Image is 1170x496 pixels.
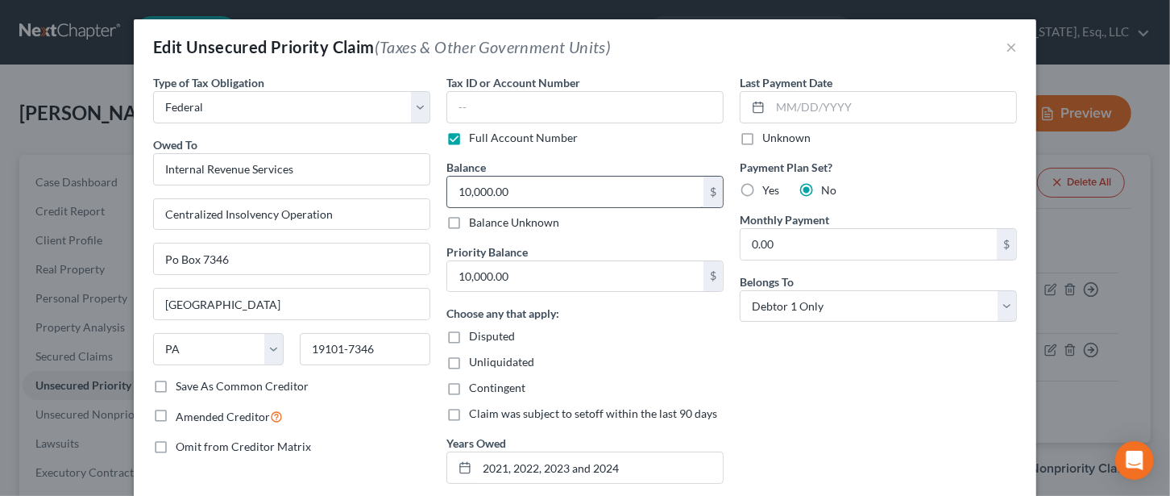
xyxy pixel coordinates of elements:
[176,378,309,394] label: Save As Common Creditor
[153,138,197,152] span: Owed To
[446,159,486,176] label: Balance
[1115,441,1154,480] div: Open Intercom Messenger
[154,199,429,230] input: Enter address...
[469,355,534,369] span: Unliquidated
[446,74,580,91] label: Tax ID or Account Number
[447,261,703,292] input: 0.00
[469,329,515,343] span: Disputed
[469,406,717,420] span: Claim was subject to setoff within the last 90 days
[741,229,997,260] input: 0.00
[740,74,832,91] label: Last Payment Date
[703,261,723,292] div: $
[300,333,430,365] input: Enter zip...
[1006,37,1017,56] button: ×
[153,35,611,58] div: Edit Unsecured Priority Claim
[469,215,559,231] label: Balance Unknown
[740,275,794,289] span: Belongs To
[740,211,829,228] label: Monthly Payment
[762,183,779,197] span: Yes
[740,159,1017,176] label: Payment Plan Set?
[153,153,430,185] input: Search creditor by name...
[997,229,1016,260] div: $
[770,92,1016,123] input: MM/DD/YYYY
[821,183,836,197] span: No
[176,440,311,453] span: Omit from Creditor Matrix
[446,435,506,452] label: Years Owed
[153,76,264,90] span: Type of Tax Obligation
[703,177,723,207] div: $
[762,130,811,146] label: Unknown
[446,91,724,123] input: --
[469,381,525,394] span: Contingent
[477,452,723,483] input: --
[447,177,703,207] input: 0.00
[176,410,270,423] span: Amended Creditor
[446,305,559,322] label: Choose any that apply:
[469,130,578,146] label: Full Account Number
[375,37,612,56] span: (Taxes & Other Government Units)
[154,244,429,274] input: Apt, Suite, etc...
[446,244,528,261] label: Priority Balance
[154,289,429,319] input: Enter city...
